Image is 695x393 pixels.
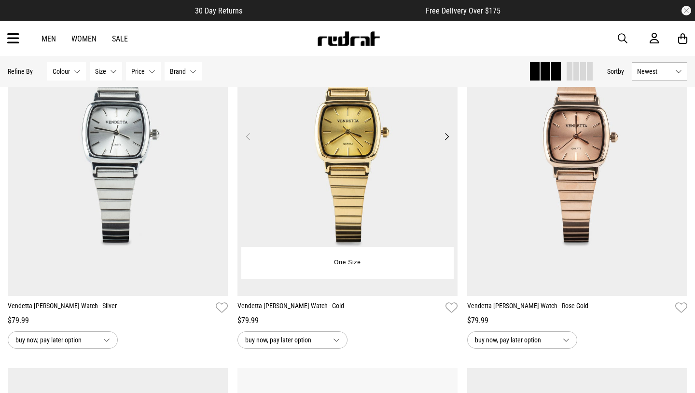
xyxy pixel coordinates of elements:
[441,131,453,142] button: Next
[327,254,368,271] button: One Size
[195,6,242,15] span: 30 Day Returns
[112,34,128,43] a: Sale
[8,331,118,349] button: buy now, pay later option
[607,66,624,77] button: Sortby
[618,68,624,75] span: by
[95,68,106,75] span: Size
[467,301,671,315] a: Vendetta [PERSON_NAME] Watch - Rose Gold
[262,6,406,15] iframe: Customer reviews powered by Trustpilot
[165,62,202,81] button: Brand
[47,62,86,81] button: Colour
[317,31,380,46] img: Redrat logo
[53,68,70,75] span: Colour
[237,315,458,326] div: $79.99
[15,334,96,346] span: buy now, pay later option
[467,331,577,349] button: buy now, pay later option
[475,334,555,346] span: buy now, pay later option
[90,62,122,81] button: Size
[237,331,347,349] button: buy now, pay later option
[242,131,254,142] button: Previous
[8,68,33,75] p: Refine By
[8,301,212,315] a: Vendetta [PERSON_NAME] Watch - Silver
[245,334,325,346] span: buy now, pay later option
[42,34,56,43] a: Men
[632,62,687,81] button: Newest
[8,315,228,326] div: $79.99
[237,301,442,315] a: Vendetta [PERSON_NAME] Watch - Gold
[71,34,97,43] a: Women
[8,4,37,33] button: Open LiveChat chat widget
[170,68,186,75] span: Brand
[426,6,500,15] span: Free Delivery Over $175
[637,68,671,75] span: Newest
[126,62,161,81] button: Price
[131,68,145,75] span: Price
[467,315,687,326] div: $79.99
